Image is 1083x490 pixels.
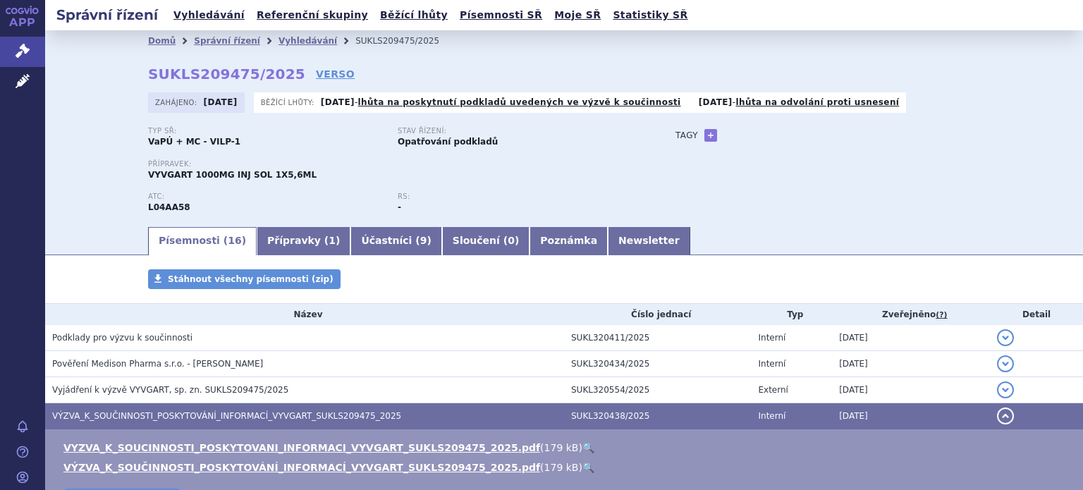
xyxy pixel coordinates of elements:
[997,355,1014,372] button: detail
[699,97,900,108] p: -
[704,129,717,142] a: +
[148,137,240,147] strong: VaPÚ + MC - VILP-1
[758,411,785,421] span: Interní
[564,403,751,429] td: SUKL320438/2025
[168,274,334,284] span: Stáhnout všechny písemnosti (zip)
[194,36,260,46] a: Správní řízení
[261,97,317,108] span: Běžící lhůty:
[758,359,785,369] span: Interní
[52,333,192,343] span: Podklady pro výzvu k součinnosti
[169,6,249,25] a: Vyhledávání
[990,304,1083,325] th: Detail
[832,403,990,429] td: [DATE]
[228,235,241,246] span: 16
[608,6,692,25] a: Statistiky SŘ
[148,160,647,169] p: Přípravek:
[329,235,336,246] span: 1
[52,385,288,395] span: Vyjádření k výzvě VYVGART, sp. zn. SUKLS209475/2025
[148,127,384,135] p: Typ SŘ:
[832,377,990,403] td: [DATE]
[608,227,690,255] a: Newsletter
[398,202,401,212] strong: -
[544,462,579,473] span: 179 kB
[550,6,605,25] a: Moje SŘ
[442,227,530,255] a: Sloučení (0)
[252,6,372,25] a: Referenční skupiny
[148,269,341,289] a: Stáhnout všechny písemnosti (zip)
[735,97,899,107] a: lhůta na odvolání proti usnesení
[455,6,546,25] a: Písemnosti SŘ
[675,127,698,144] h3: Tagy
[148,36,176,46] a: Domů
[758,333,785,343] span: Interní
[508,235,515,246] span: 0
[699,97,733,107] strong: [DATE]
[564,377,751,403] td: SUKL320554/2025
[376,6,452,25] a: Běžící lhůty
[321,97,355,107] strong: [DATE]
[45,304,564,325] th: Název
[564,351,751,377] td: SUKL320434/2025
[564,325,751,351] td: SUKL320411/2025
[751,304,832,325] th: Typ
[564,304,751,325] th: Číslo jednací
[420,235,427,246] span: 9
[63,460,1069,474] li: ( )
[530,227,608,255] a: Poznámka
[758,385,788,395] span: Externí
[997,381,1014,398] button: detail
[997,408,1014,424] button: detail
[355,30,458,51] li: SUKLS209475/2025
[398,127,633,135] p: Stav řízení:
[52,411,401,421] span: VÝZVA_K_SOUČINNOSTI_POSKYTOVÁNÍ_INFORMACÍ_VYVGART_SUKLS209475_2025
[398,137,498,147] strong: Opatřování podkladů
[316,67,355,81] a: VERSO
[63,442,540,453] a: VYZVA_K_SOUCINNOSTI_POSKYTOVANI_INFORMACI_VYVGART_SUKLS209475_2025.pdf
[148,227,257,255] a: Písemnosti (16)
[155,97,200,108] span: Zahájeno:
[321,97,681,108] p: -
[582,442,594,453] a: 🔍
[398,192,633,201] p: RS:
[832,304,990,325] th: Zveřejněno
[52,359,263,369] span: Pověření Medison Pharma s.r.o. - Hrdličková
[257,227,350,255] a: Přípravky (1)
[148,192,384,201] p: ATC:
[582,462,594,473] a: 🔍
[936,310,947,320] abbr: (?)
[148,202,190,212] strong: EFGARTIGIMOD ALFA
[45,5,169,25] h2: Správní řízení
[832,325,990,351] td: [DATE]
[279,36,337,46] a: Vyhledávání
[204,97,238,107] strong: [DATE]
[63,462,540,473] a: VÝZVA_K_SOUČINNOSTI_POSKYTOVÁNÍ_INFORMACÍ_VYVGART_SUKLS209475_2025.pdf
[63,441,1069,455] li: ( )
[350,227,441,255] a: Účastníci (9)
[544,442,579,453] span: 179 kB
[148,170,317,180] span: VYVGART 1000MG INJ SOL 1X5,6ML
[358,97,681,107] a: lhůta na poskytnutí podkladů uvedených ve výzvě k součinnosti
[832,351,990,377] td: [DATE]
[148,66,305,82] strong: SUKLS209475/2025
[997,329,1014,346] button: detail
